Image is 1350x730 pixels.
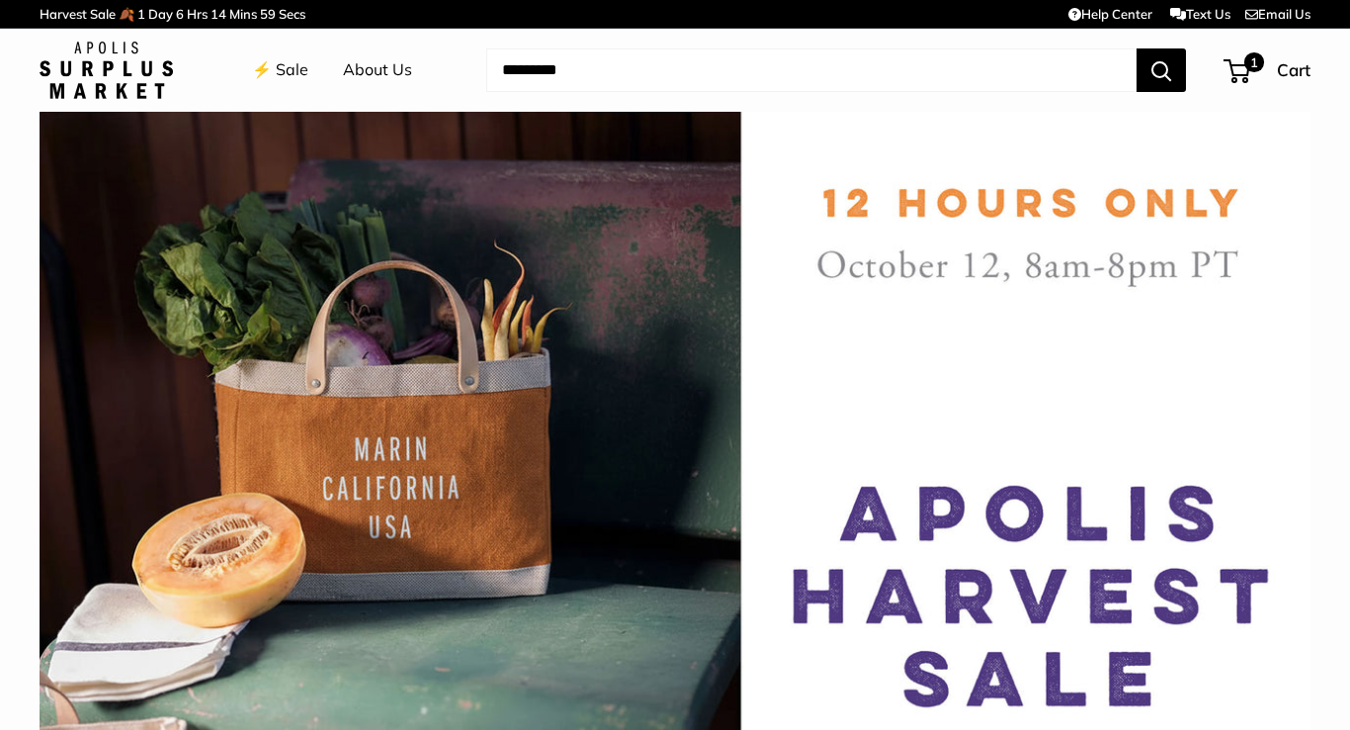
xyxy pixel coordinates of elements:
span: 1 [1244,52,1264,72]
a: Text Us [1170,6,1230,22]
input: Search... [486,48,1137,92]
span: Cart [1277,59,1310,80]
img: Apolis: Surplus Market [40,42,173,99]
span: Hrs [187,6,208,22]
a: About Us [343,55,412,85]
span: Secs [279,6,305,22]
button: Search [1137,48,1186,92]
a: 1 Cart [1225,54,1310,86]
span: Day [148,6,173,22]
a: Help Center [1068,6,1152,22]
span: 6 [176,6,184,22]
span: 1 [137,6,145,22]
span: Mins [229,6,257,22]
span: 59 [260,6,276,22]
a: ⚡️ Sale [252,55,308,85]
span: 14 [211,6,226,22]
a: Email Us [1245,6,1310,22]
